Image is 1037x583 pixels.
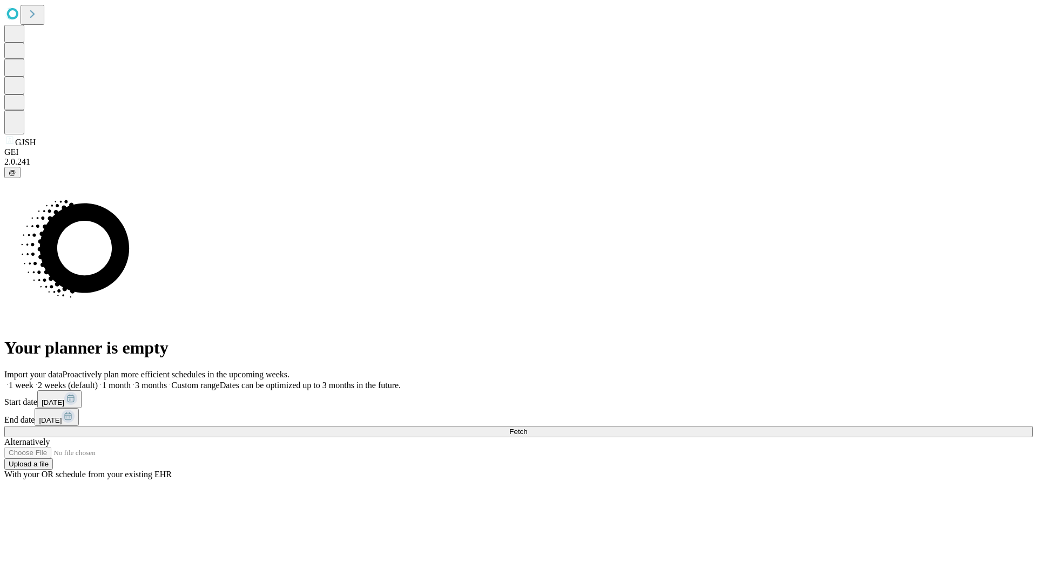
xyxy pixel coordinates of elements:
span: Import your data [4,370,63,379]
span: With your OR schedule from your existing EHR [4,470,172,479]
span: [DATE] [42,398,64,406]
span: Custom range [171,381,219,390]
button: [DATE] [37,390,82,408]
span: Proactively plan more efficient schedules in the upcoming weeks. [63,370,289,379]
div: Start date [4,390,1033,408]
button: @ [4,167,21,178]
span: GJSH [15,138,36,147]
span: Dates can be optimized up to 3 months in the future. [220,381,401,390]
span: Alternatively [4,437,50,446]
div: 2.0.241 [4,157,1033,167]
button: Fetch [4,426,1033,437]
button: Upload a file [4,458,53,470]
span: Fetch [509,428,527,436]
div: GEI [4,147,1033,157]
button: [DATE] [35,408,79,426]
span: 3 months [135,381,167,390]
span: 1 month [102,381,131,390]
h1: Your planner is empty [4,338,1033,358]
span: 2 weeks (default) [38,381,98,390]
span: @ [9,168,16,177]
div: End date [4,408,1033,426]
span: [DATE] [39,416,62,424]
span: 1 week [9,381,33,390]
